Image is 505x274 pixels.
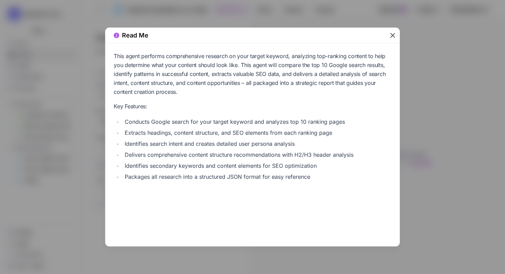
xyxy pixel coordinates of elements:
p: This agent performs comprehensive research on your target keyword, analyzing top-ranking content ... [114,52,391,96]
li: Delivers comprehensive content structure recommendations with H2/H3 header analysis [123,151,391,159]
p: Key Features: [114,102,391,111]
li: Extracts headings, content structure, and SEO elements from each ranking page [123,129,391,137]
li: Identifies search intent and creates detailed user persona analysis [123,140,391,148]
div: Read Me [114,31,388,40]
li: Packages all research into a structured JSON format for easy reference [123,173,391,181]
li: Conducts Google search for your target keyword and analyzes top 10 ranking pages [123,118,391,126]
li: Identifies secondary keywords and content elements for SEO optimization [123,162,391,170]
